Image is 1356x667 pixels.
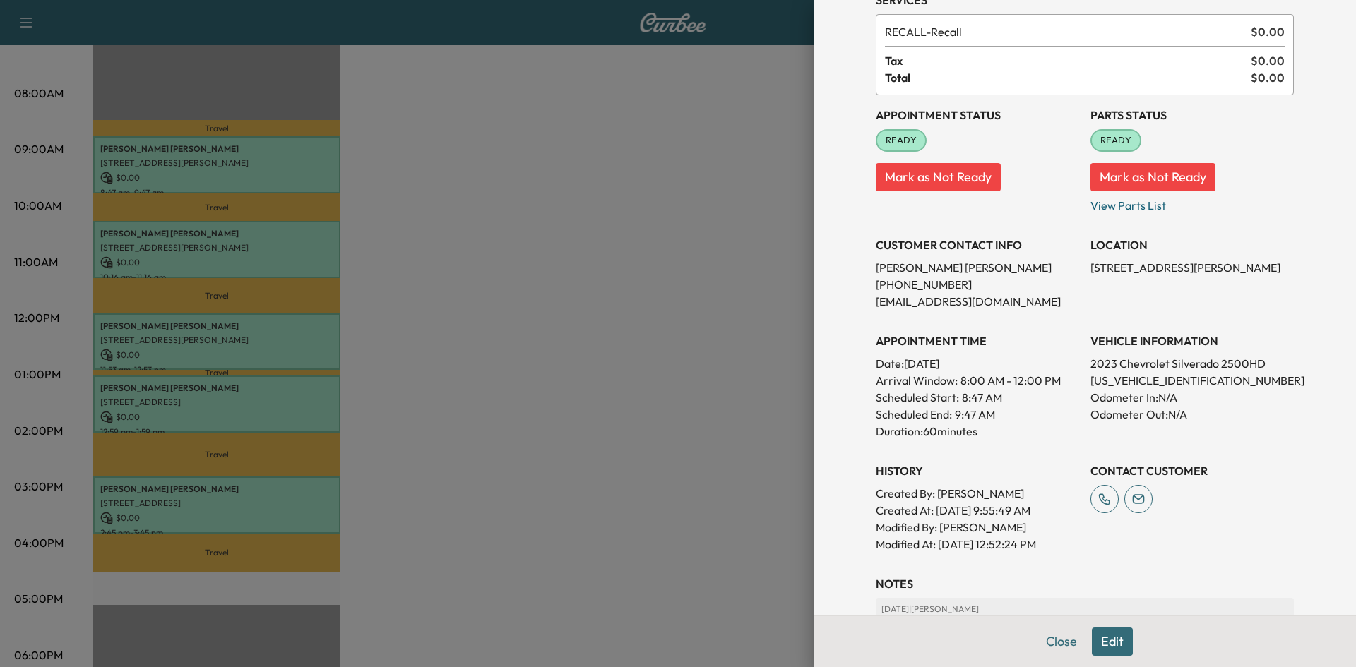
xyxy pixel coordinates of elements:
h3: VEHICLE INFORMATION [1090,332,1294,349]
span: Total [885,69,1251,86]
p: Date: [DATE] [876,355,1079,372]
p: [PERSON_NAME] [PERSON_NAME] [876,259,1079,276]
span: READY [1092,133,1140,148]
p: 9:47 AM [955,406,995,423]
p: Modified At : [DATE] 12:52:24 PM [876,536,1079,553]
p: [PHONE_NUMBER] [876,276,1079,293]
h3: CONTACT CUSTOMER [1090,462,1294,479]
p: Created At : [DATE] 9:55:49 AM [876,502,1079,519]
p: [EMAIL_ADDRESS][DOMAIN_NAME] [876,293,1079,310]
h3: APPOINTMENT TIME [876,332,1079,349]
h3: History [876,462,1079,479]
p: View Parts List [1090,191,1294,214]
p: Odometer Out: N/A [1090,406,1294,423]
p: Arrival Window: [876,372,1079,389]
span: READY [877,133,925,148]
button: Mark as Not Ready [876,163,1001,191]
p: 2023 Chevrolet Silverado 2500HD [1090,355,1294,372]
p: [US_VEHICLE_IDENTIFICATION_NUMBER] [1090,372,1294,389]
span: $ 0.00 [1251,69,1285,86]
p: Modified By : [PERSON_NAME] [876,519,1079,536]
p: 8:47 AM [962,389,1002,406]
h3: LOCATION [1090,236,1294,253]
span: Tax [885,52,1251,69]
p: Duration: 60 minutes [876,423,1079,440]
p: [STREET_ADDRESS][PERSON_NAME] [1090,259,1294,276]
h3: NOTES [876,575,1294,592]
span: $ 0.00 [1251,52,1285,69]
h3: Appointment Status [876,107,1079,124]
h3: CUSTOMER CONTACT INFO [876,236,1079,253]
button: Close [1037,627,1086,656]
p: Scheduled Start: [876,389,959,406]
h3: Parts Status [1090,107,1294,124]
span: $ 0.00 [1251,23,1285,40]
p: Created By : [PERSON_NAME] [876,485,1079,502]
p: Odometer In: N/A [1090,389,1294,406]
button: Edit [1092,627,1133,656]
button: Mark as Not Ready [1090,163,1215,191]
span: 8:00 AM - 12:00 PM [961,372,1061,389]
p: [DATE] | [PERSON_NAME] [881,603,1288,615]
span: Recall [885,23,1245,40]
p: Scheduled End: [876,406,952,423]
